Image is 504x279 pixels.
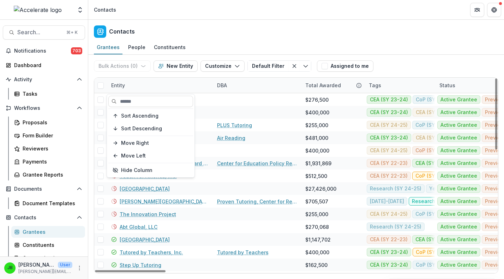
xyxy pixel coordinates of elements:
[415,148,454,154] span: CoP (SY 24-25)
[365,78,435,93] div: Tags
[14,186,74,192] span: Documents
[247,60,289,72] button: Default Filter
[487,3,501,17] button: Get Help
[217,134,245,142] a: Air Reading
[120,223,157,231] a: Abt Global, LLC
[18,268,72,275] p: [PERSON_NAME][EMAIL_ADDRESS][PERSON_NAME][DOMAIN_NAME]
[305,236,331,243] div: $1,147,702
[440,160,477,166] span: Active Grantee
[213,78,301,93] div: DBA
[108,150,193,161] button: Move Left
[14,48,71,54] span: Notifications
[213,82,231,89] div: DBA
[109,28,135,35] h2: Contacts
[23,158,79,165] div: Payments
[301,78,365,93] div: Total Awarded
[370,148,408,154] span: CEA (SY 24-25)
[65,29,79,36] div: ⌘ + K
[370,109,408,115] span: CEA (SY 23-24)
[120,198,209,205] a: [PERSON_NAME][GEOGRAPHIC_DATA][PERSON_NAME]
[416,249,454,255] span: CoP (SY 23-24)
[107,78,213,93] div: Entity
[305,223,329,231] div: $270,068
[11,143,85,154] a: Reviewers
[370,198,404,204] span: [DATE]-[DATE]
[23,254,79,262] div: Communications
[305,249,329,256] div: $400,000
[75,264,84,272] button: More
[11,156,85,167] a: Payments
[440,186,477,192] span: Active Grantee
[217,121,252,129] a: PLUS Tutoring
[23,171,79,178] div: Grantee Reports
[305,185,336,192] div: $27,426,000
[440,237,477,243] span: Active Grantee
[11,88,85,100] a: Tasks
[94,60,151,72] button: Bulk Actions (0)
[440,198,477,204] span: Active Grantee
[415,237,454,243] span: CEA (SY 23-24)
[317,60,373,72] button: Assigned to me
[3,45,85,57] button: Notifications703
[3,183,85,195] button: Open Documents
[108,137,193,149] button: Move Right
[23,132,79,139] div: Form Builder
[415,160,454,166] span: CEA (SY 23-24)
[14,105,74,111] span: Workflows
[370,262,408,268] span: CEA (SY 23-24)
[120,236,170,243] a: [GEOGRAPHIC_DATA]
[17,29,62,36] span: Search...
[11,117,85,128] a: Proposals
[14,215,74,221] span: Contacts
[440,262,477,268] span: Active Grantee
[365,82,385,89] div: Tags
[217,160,297,167] a: Center for Education Policy Research
[440,224,477,230] span: Active Grantee
[305,172,327,180] div: $512,500
[23,200,79,207] div: Document Templates
[151,42,188,52] div: Constituents
[11,239,85,251] a: Constituents
[305,261,328,269] div: $162,500
[14,6,62,14] img: Accelerate logo
[370,135,408,141] span: CEA (SY 23-24)
[125,42,148,52] div: People
[108,165,193,176] button: Hide Column
[108,123,193,134] button: Sort Descending
[415,122,454,128] span: CoP (SY 22-23)
[108,110,193,121] button: Sort Ascending
[3,74,85,85] button: Open Activity
[3,25,85,40] button: Search...
[107,82,129,89] div: Entity
[58,262,72,268] p: User
[217,198,297,205] a: Proven Tutoring, Center for Research & Reform in Education (CRRE)
[300,60,311,72] button: Toggle menu
[470,3,484,17] button: Partners
[370,224,421,230] span: Research (SY 24-25)
[301,82,345,89] div: Total Awarded
[416,97,454,103] span: CoP (SY 22-23)
[18,261,55,268] p: [PERSON_NAME]
[120,261,161,269] a: Step Up Tutoring
[440,173,477,179] span: Active Grantee
[200,60,245,72] button: Customize
[416,135,454,141] span: CEA (SY 24-25)
[305,198,328,205] div: $705,507
[120,249,183,256] a: Tutored by Teachers, Inc.
[3,59,85,71] a: Dashboard
[370,237,408,243] span: CEA (SY 22-23)
[7,266,13,270] div: Jennifer Bronson
[305,96,329,103] div: $276,500
[412,198,435,204] span: Research
[440,122,477,128] span: Active Grantee
[305,210,328,218] div: $255,000
[435,82,460,89] div: Status
[440,148,477,154] span: Active Grantee
[440,97,477,103] span: Active Grantee
[71,47,82,54] span: 703
[120,185,170,192] a: [GEOGRAPHIC_DATA]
